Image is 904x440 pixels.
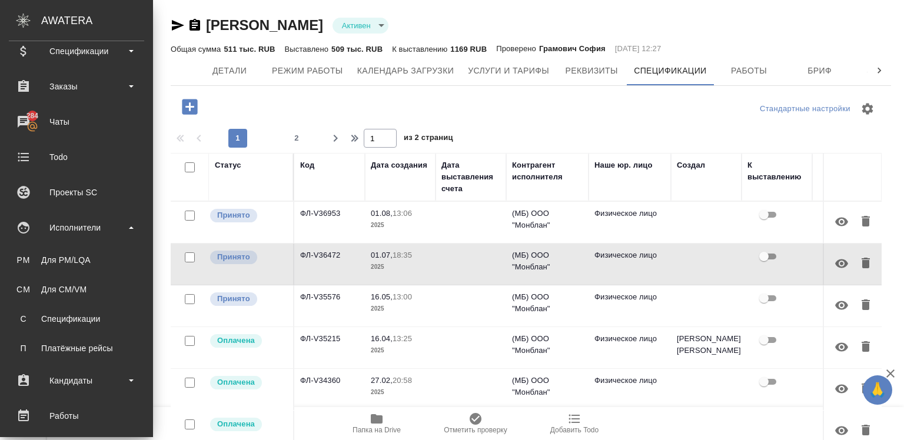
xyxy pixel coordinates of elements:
p: Физическое лицо [594,375,665,386]
a: CMДля CM/VM [9,278,144,301]
div: Статус [215,159,241,171]
p: Физическое лицо [594,291,665,303]
p: Принято [217,251,250,263]
button: Скрыть от исполнителя [827,291,856,319]
span: Режим работы [272,64,343,78]
p: 20:58 [393,376,412,385]
td: ФЛ-V35215 [294,327,365,368]
p: 2025 [371,345,430,356]
div: Проекты SC [9,184,144,201]
div: Наше юр. лицо [594,159,653,171]
div: AWATERA [41,9,153,32]
p: 16.05, [371,292,393,301]
p: Физическое лицо [594,208,665,219]
button: Удалить [856,249,876,278]
div: Платёжные рейсы [15,342,138,354]
div: Спецификации [15,313,138,325]
a: Проекты SC [3,178,150,207]
div: Чаты [9,113,144,131]
p: 27.02, [371,376,393,385]
div: Спецификации [9,42,144,60]
p: Принято [217,293,250,305]
span: 2 [287,132,306,144]
p: 511 тыс. RUB [224,45,275,54]
p: 1 108,72 ₽ [818,333,877,345]
div: Для CM/VM [15,284,138,295]
p: Выставлено [285,45,332,54]
p: 1 959,41 ₽ [818,291,877,303]
a: PMДля PM/LQA [9,248,144,272]
p: 2025 [371,386,430,398]
span: Папка на Drive [353,426,401,434]
button: Скрыть от исполнителя [827,375,856,403]
span: Спецификации [634,64,706,78]
td: ФЛ-V34360 [294,369,365,410]
button: Папка на Drive [327,407,426,440]
p: (МБ) ООО "Монблан" [512,291,583,315]
p: Оплачена [217,335,255,346]
p: 2025 [371,303,430,315]
div: Исполнители [9,219,144,236]
td: ФЛ-V35576 [294,285,365,326]
div: Todo [9,148,144,166]
p: 18:35 [393,251,412,259]
button: Удалить [856,333,876,361]
a: Работы [3,401,150,431]
p: (МБ) ООО "Монблан" [512,333,583,356]
a: 284Чаты [3,107,150,136]
a: ССпецификации [9,307,144,331]
div: Заказы [9,78,144,95]
span: Реквизиты [563,64,620,78]
button: 🙏 [863,375,892,405]
button: Добавить оплату [174,95,206,119]
p: Физическое лицо [594,249,665,261]
div: Для PM/LQA [15,254,138,266]
button: 2 [287,129,306,148]
span: Услуги и тарифы [468,64,549,78]
p: 509 тыс. RUB [331,45,383,54]
button: Удалить [856,375,876,403]
span: Календарь загрузки [357,64,454,78]
button: Удалить [856,208,876,236]
a: [PERSON_NAME] [206,17,323,33]
div: Работы [9,407,144,425]
p: (МБ) ООО "Монблан" [512,375,583,398]
span: Настроить таблицу [853,95,882,123]
p: 13:06 [393,209,412,218]
span: Бриф [792,64,848,78]
button: Отметить проверку [426,407,525,440]
button: Удалить [856,291,876,319]
div: Активен [333,18,388,34]
div: Код [300,159,314,171]
p: [DATE] 12:27 [615,43,662,55]
p: 16.04, [371,334,393,343]
span: Добавить Todo [550,426,599,434]
div: split button [757,100,853,118]
p: 2025 [371,219,430,231]
div: Создал [677,159,705,171]
a: ППлатёжные рейсы [9,336,144,360]
td: ФЛ-V36953 [294,202,365,243]
p: Принято [217,209,250,221]
p: Оплачена [217,376,255,388]
button: Добавить Todo [525,407,624,440]
button: Скопировать ссылку для ЯМессенджера [171,18,185,32]
p: 2 170,76 ₽ [818,249,877,261]
p: Физическое лицо [594,333,665,345]
span: Работы [721,64,777,78]
div: Дата создания [371,159,427,171]
p: К выставлению [392,45,450,54]
div: К выставлению [747,159,806,183]
button: Скрыть от исполнителя [827,208,856,236]
p: (МБ) ООО "Монблан" [512,208,583,231]
button: Скрыть от исполнителя [827,249,856,278]
p: 4 744,55 ₽ [818,208,877,219]
div: Дата выставления счета [441,159,500,195]
p: 2025 [371,261,430,273]
p: 01.08, [371,209,393,218]
button: Скрыть от исполнителя [827,333,856,361]
p: (МБ) ООО "Монблан" [512,249,583,273]
p: 13:00 [393,292,412,301]
span: 284 [19,110,46,122]
p: 13:25 [393,334,412,343]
